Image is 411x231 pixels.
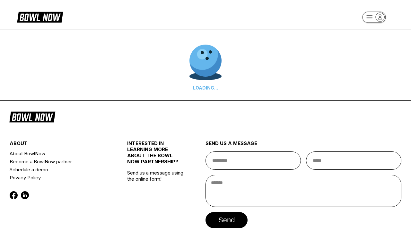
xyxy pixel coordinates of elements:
[10,174,108,182] a: Privacy Policy
[10,140,108,150] div: about
[10,166,108,174] a: Schedule a demo
[205,212,248,228] button: send
[127,140,186,170] div: INTERESTED IN LEARNING MORE ABOUT THE BOWL NOW PARTNERSHIP?
[10,158,108,166] a: Become a BowlNow partner
[189,85,222,90] div: LOADING...
[10,150,108,158] a: About BowlNow
[205,140,401,151] div: send us a message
